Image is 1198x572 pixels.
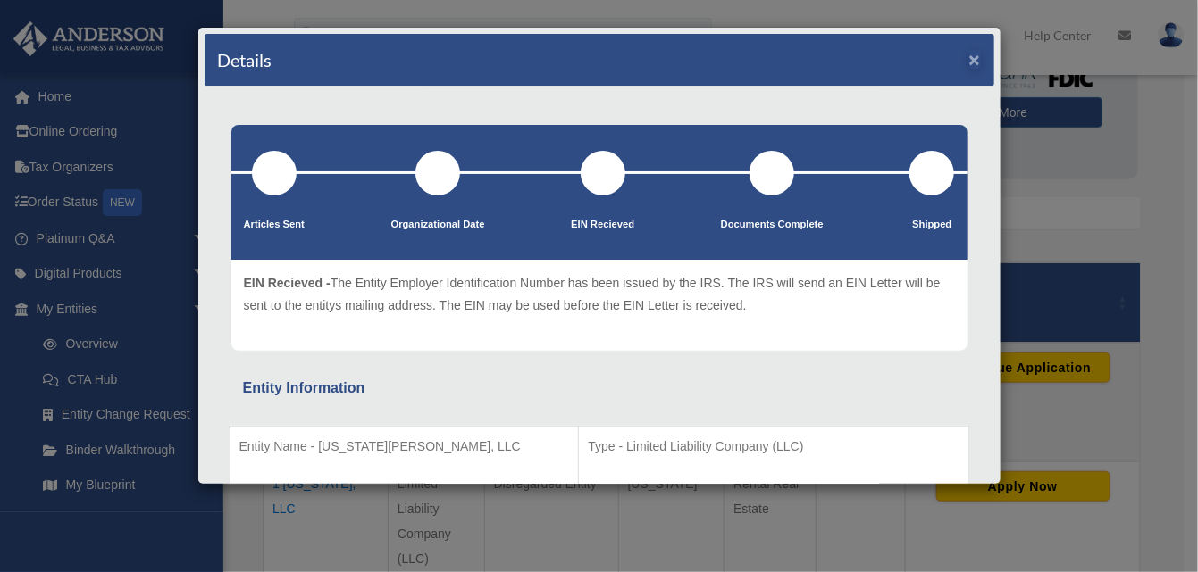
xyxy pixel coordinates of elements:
[588,479,959,502] p: Structure - Member-managed
[244,216,305,234] p: Articles Sent
[239,435,570,458] p: Entity Name - [US_STATE][PERSON_NAME], LLC
[243,376,956,401] div: Entity Information
[239,479,570,502] p: Organization State - [US_STATE]
[909,216,954,234] p: Shipped
[588,435,959,458] p: Type - Limited Liability Company (LLC)
[218,47,272,72] h4: Details
[969,50,981,69] button: ×
[244,272,955,316] p: The Entity Employer Identification Number has been issued by the IRS. The IRS will send an EIN Le...
[244,276,331,290] span: EIN Recieved -
[721,216,824,234] p: Documents Complete
[571,216,634,234] p: EIN Recieved
[391,216,485,234] p: Organizational Date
